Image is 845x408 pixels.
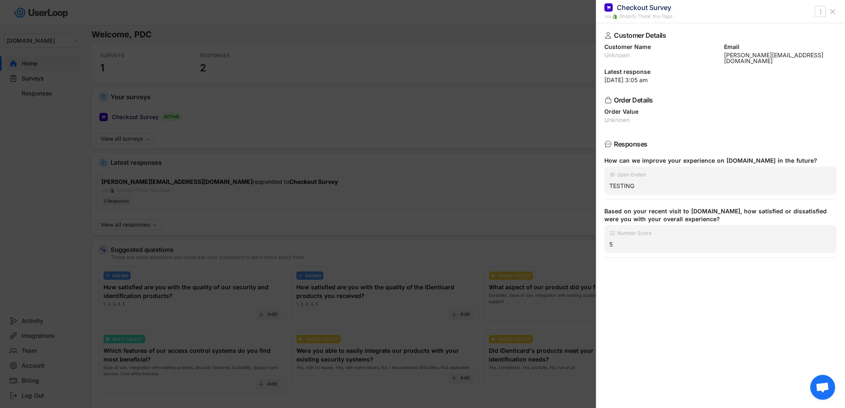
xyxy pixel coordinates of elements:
[604,52,717,58] div: Unknown
[816,7,825,17] button: 
[614,32,823,39] div: Customer Details
[820,7,821,16] text: 
[609,241,832,248] div: 5
[609,182,832,190] div: TESTING
[810,375,835,400] div: Open chat
[604,44,717,50] div: Customer Name
[604,208,830,222] div: Based on your recent visit to [DOMAIN_NAME], how satisfied or dissatisfied were you with your ove...
[604,77,837,83] div: [DATE] 3:05 am
[604,109,837,115] div: Order Value
[617,231,652,236] div: Number Score
[724,44,837,50] div: Email
[604,69,837,75] div: Latest response
[724,52,837,64] div: [PERSON_NAME][EMAIL_ADDRESS][DOMAIN_NAME]
[612,14,617,19] img: 1156660_ecommerce_logo_shopify_icon%20%281%29.png
[617,3,671,12] div: Checkout Survey
[619,13,672,20] div: Shopify Thank You Page
[604,157,830,164] div: How can we improve your experience on [DOMAIN_NAME] in the future?
[604,117,837,123] div: Unknown
[604,13,611,20] div: via
[614,141,823,147] div: Responses
[614,97,823,103] div: Order Details
[617,172,645,177] div: Open Ended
